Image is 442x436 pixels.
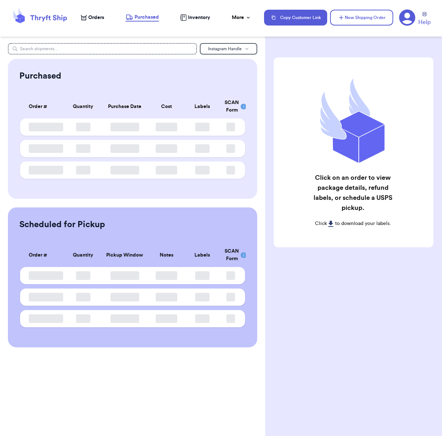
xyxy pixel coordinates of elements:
[135,14,159,21] span: Purchased
[264,10,327,25] button: Copy Customer Link
[200,43,257,55] button: Instagram Handle
[309,220,397,227] p: Click to download your labels.
[225,99,236,114] div: SCAN Form
[101,243,149,267] th: Pickup Window
[330,10,393,25] button: New Shipping Order
[184,243,220,267] th: Labels
[20,95,65,118] th: Order #
[8,43,197,55] input: Search shipments...
[19,219,105,230] h2: Scheduled for Pickup
[418,12,431,27] a: Help
[188,14,210,21] span: Inventory
[232,14,251,21] div: More
[148,95,184,118] th: Cost
[208,47,242,51] span: Instagram Handle
[19,70,61,82] h2: Purchased
[101,95,149,118] th: Purchase Date
[225,248,236,263] div: SCAN Form
[418,18,431,27] span: Help
[20,243,65,267] th: Order #
[65,243,101,267] th: Quantity
[184,95,220,118] th: Labels
[81,14,104,21] a: Orders
[65,95,101,118] th: Quantity
[309,173,397,213] h2: Click on an order to view package details, refund labels, or schedule a USPS pickup.
[180,14,210,21] a: Inventory
[126,14,159,22] a: Purchased
[88,14,104,21] span: Orders
[148,243,184,267] th: Notes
